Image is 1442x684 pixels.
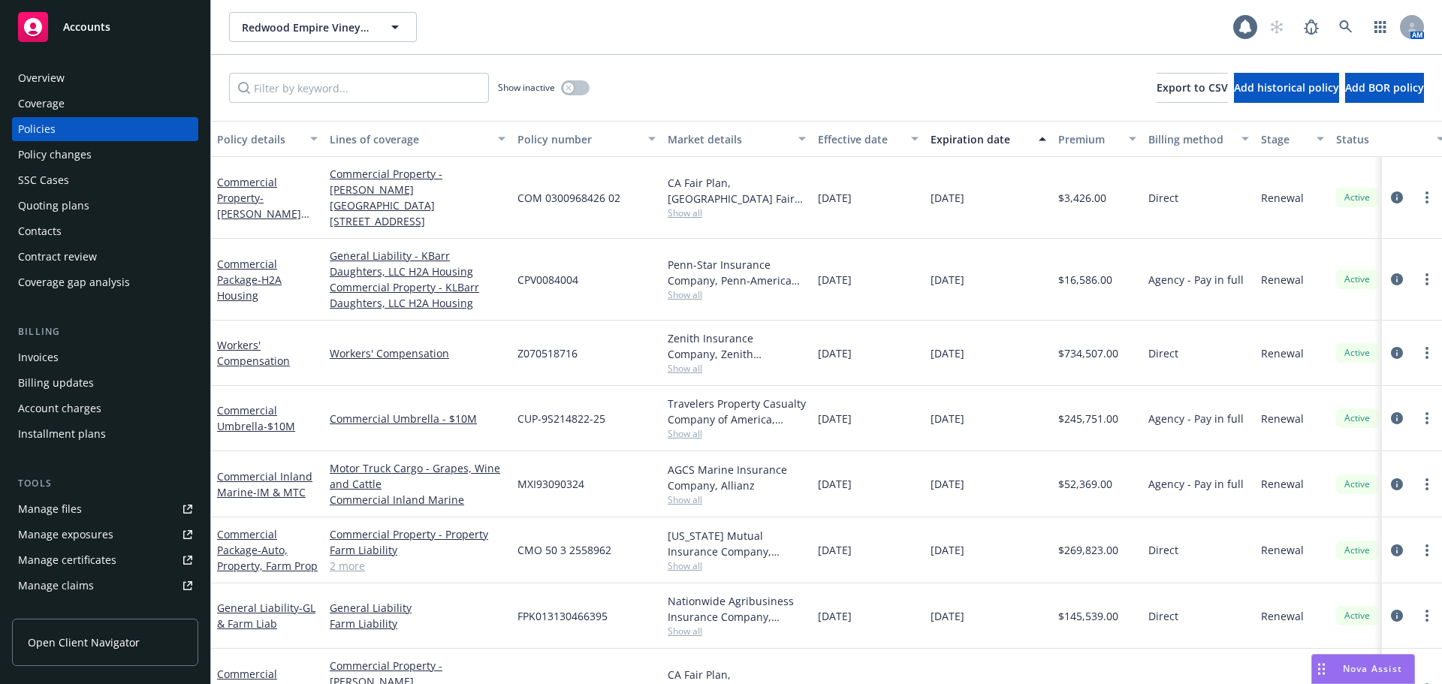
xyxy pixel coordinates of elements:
[330,411,505,426] a: Commercial Umbrella - $10M
[931,272,964,288] span: [DATE]
[1058,608,1118,624] span: $145,539.00
[1388,475,1406,493] a: circleInformation
[242,20,372,35] span: Redwood Empire Vineyard Management, Inc.
[668,528,806,559] div: [US_STATE] Mutual Insurance Company, [US_STATE] Mutual Insurance
[18,117,56,141] div: Policies
[818,272,852,288] span: [DATE]
[668,288,806,301] span: Show all
[1388,188,1406,206] a: circleInformation
[1312,655,1331,683] div: Drag to move
[818,542,852,558] span: [DATE]
[1342,273,1372,286] span: Active
[668,257,806,288] div: Penn-Star Insurance Company, Penn-America Group, Amwins
[1418,344,1436,362] a: more
[668,427,806,440] span: Show all
[1365,12,1395,42] a: Switch app
[330,131,489,147] div: Lines of coverage
[18,168,69,192] div: SSC Cases
[253,485,306,499] span: - IM & MTC
[517,542,611,558] span: CMO 50 3 2558962
[229,12,417,42] button: Redwood Empire Vineyard Management, Inc.
[818,411,852,426] span: [DATE]
[931,131,1030,147] div: Expiration date
[1342,346,1372,360] span: Active
[1058,190,1106,206] span: $3,426.00
[1148,542,1178,558] span: Direct
[1342,478,1372,491] span: Active
[1418,541,1436,559] a: more
[18,548,116,572] div: Manage certificates
[511,121,662,157] button: Policy number
[12,117,198,141] a: Policies
[1345,73,1424,103] button: Add BOR policy
[1148,608,1178,624] span: Direct
[668,330,806,362] div: Zenith Insurance Company, Zenith ([GEOGRAPHIC_DATA])
[330,616,505,631] a: Farm Liability
[12,422,198,446] a: Installment plans
[12,497,198,521] a: Manage files
[1418,475,1436,493] a: more
[12,324,198,339] div: Billing
[517,272,578,288] span: CPV0084004
[1388,607,1406,625] a: circleInformation
[1331,12,1361,42] a: Search
[1261,345,1304,361] span: Renewal
[1148,272,1244,288] span: Agency - Pay in full
[818,131,902,147] div: Effective date
[330,248,505,279] a: General Liability - KBarr Daughters, LLC H2A Housing
[1342,609,1372,622] span: Active
[1345,80,1424,95] span: Add BOR policy
[818,476,852,492] span: [DATE]
[330,166,505,229] a: Commercial Property - [PERSON_NAME][GEOGRAPHIC_DATA][STREET_ADDRESS]
[1261,608,1304,624] span: Renewal
[1388,541,1406,559] a: circleInformation
[12,245,198,269] a: Contract review
[1342,191,1372,204] span: Active
[217,338,290,368] a: Workers' Compensation
[925,121,1052,157] button: Expiration date
[1388,270,1406,288] a: circleInformation
[18,523,113,547] div: Manage exposures
[12,523,198,547] span: Manage exposures
[217,273,282,303] span: - H2A Housing
[1234,80,1339,95] span: Add historical policy
[12,476,198,491] div: Tools
[217,601,315,631] a: General Liability
[668,493,806,506] span: Show all
[668,396,806,427] div: Travelers Property Casualty Company of America, Travelers Insurance, Amwins
[330,558,505,574] a: 2 more
[1342,544,1372,557] span: Active
[1261,411,1304,426] span: Renewal
[1418,409,1436,427] a: more
[18,245,97,269] div: Contract review
[18,92,65,116] div: Coverage
[1261,476,1304,492] span: Renewal
[1052,121,1142,157] button: Premium
[18,371,94,395] div: Billing updates
[1262,12,1292,42] a: Start snowing
[12,270,198,294] a: Coverage gap analysis
[1148,190,1178,206] span: Direct
[217,131,301,147] div: Policy details
[18,422,106,446] div: Installment plans
[12,574,198,598] a: Manage claims
[217,469,312,499] a: Commercial Inland Marine
[12,194,198,218] a: Quoting plans
[668,131,789,147] div: Market details
[1058,272,1112,288] span: $16,586.00
[517,190,620,206] span: COM 0300968426 02
[517,345,578,361] span: Z070518716
[18,345,59,369] div: Invoices
[818,190,852,206] span: [DATE]
[931,542,964,558] span: [DATE]
[1343,662,1402,675] span: Nova Assist
[12,66,198,90] a: Overview
[1296,12,1326,42] a: Report a Bug
[18,66,65,90] div: Overview
[1058,411,1118,426] span: $245,751.00
[517,411,605,426] span: CUP-9S214822-25
[1148,476,1244,492] span: Agency - Pay in full
[668,175,806,206] div: CA Fair Plan, [GEOGRAPHIC_DATA] Fair plan
[1148,131,1232,147] div: Billing method
[498,81,555,94] span: Show inactive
